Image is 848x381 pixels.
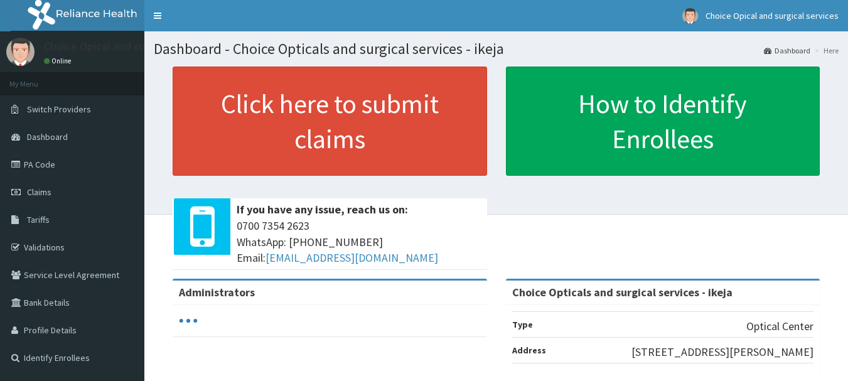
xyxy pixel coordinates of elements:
img: User Image [682,8,698,24]
p: Choice Opical and surgical services [44,41,214,52]
b: Administrators [179,285,255,299]
a: Online [44,56,74,65]
a: How to Identify Enrollees [506,67,820,176]
b: Type [512,319,533,330]
a: Click here to submit claims [173,67,487,176]
b: If you have any issue, reach us on: [237,202,408,217]
p: Optical Center [746,318,813,335]
span: Tariffs [27,214,50,225]
span: Choice Opical and surgical services [706,10,839,21]
a: Dashboard [764,45,810,56]
h1: Dashboard - Choice Opticals and surgical services - ikeja [154,41,839,57]
strong: Choice Opticals and surgical services - ikeja [512,285,733,299]
span: Dashboard [27,131,68,142]
span: Switch Providers [27,104,91,115]
a: [EMAIL_ADDRESS][DOMAIN_NAME] [266,250,438,265]
li: Here [812,45,839,56]
svg: audio-loading [179,311,198,330]
span: 0700 7354 2623 WhatsApp: [PHONE_NUMBER] Email: [237,218,481,266]
span: Claims [27,186,51,198]
p: [STREET_ADDRESS][PERSON_NAME] [631,344,813,360]
b: Address [512,345,546,356]
img: User Image [6,38,35,66]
